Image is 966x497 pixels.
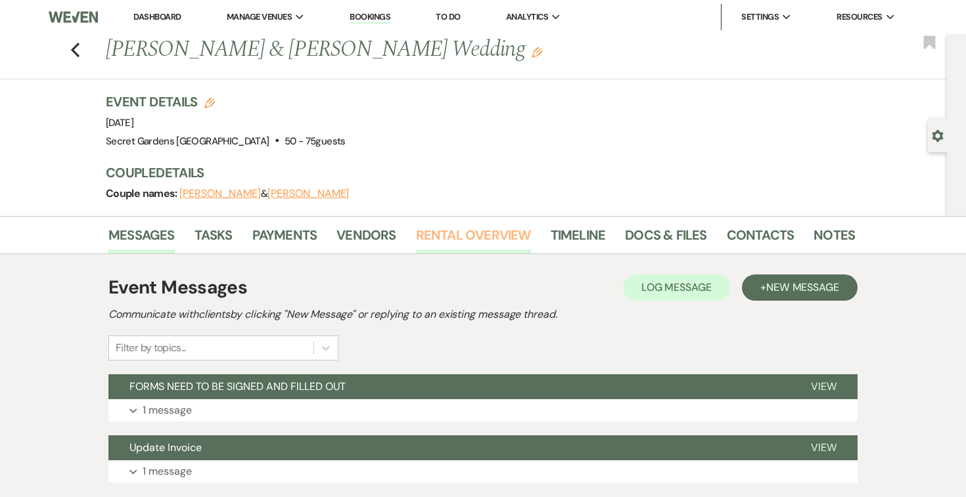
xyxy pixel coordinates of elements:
[108,307,858,322] h2: Communicate with clients by clicking "New Message" or replying to an existing message thread.
[106,116,133,129] span: [DATE]
[227,11,292,24] span: Manage Venues
[49,3,98,31] img: Weven Logo
[108,225,175,253] a: Messages
[108,399,858,421] button: 1 message
[179,187,349,200] span: &
[285,135,346,148] span: 50 - 75 guests
[532,46,542,58] button: Edit
[336,225,396,253] a: Vendors
[436,11,460,22] a: To Do
[551,225,606,253] a: Timeline
[416,225,531,253] a: Rental Overview
[741,11,779,24] span: Settings
[641,280,712,294] span: Log Message
[506,11,548,24] span: Analytics
[814,225,855,253] a: Notes
[129,379,346,393] span: FORMS NEED TO BE SIGNED AND FILLED OUT
[790,435,858,460] button: View
[116,340,186,356] div: Filter by topics...
[766,280,839,294] span: New Message
[811,441,837,454] span: View
[811,379,837,393] span: View
[108,274,247,301] h1: Event Messages
[195,225,233,253] a: Tasks
[143,402,192,419] p: 1 message
[106,135,269,148] span: Secret Gardens [GEOGRAPHIC_DATA]
[932,129,944,141] button: Open lead details
[350,11,390,24] a: Bookings
[623,274,730,301] button: Log Message
[106,34,695,66] h1: [PERSON_NAME] & [PERSON_NAME] Wedding
[108,374,790,399] button: FORMS NEED TO BE SIGNED AND FILLED OUT
[106,163,842,182] h3: Couple Details
[106,93,346,111] h3: Event Details
[267,188,349,199] button: [PERSON_NAME]
[143,463,192,480] p: 1 message
[252,225,317,253] a: Payments
[727,225,794,253] a: Contacts
[179,188,261,199] button: [PERSON_NAME]
[108,460,858,483] button: 1 message
[133,11,181,22] a: Dashboard
[129,441,202,454] span: Update Invoice
[625,225,706,253] a: Docs & Files
[108,435,790,460] button: Update Invoice
[742,274,858,301] button: +New Message
[106,186,179,200] span: Couple names:
[837,11,882,24] span: Resources
[790,374,858,399] button: View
